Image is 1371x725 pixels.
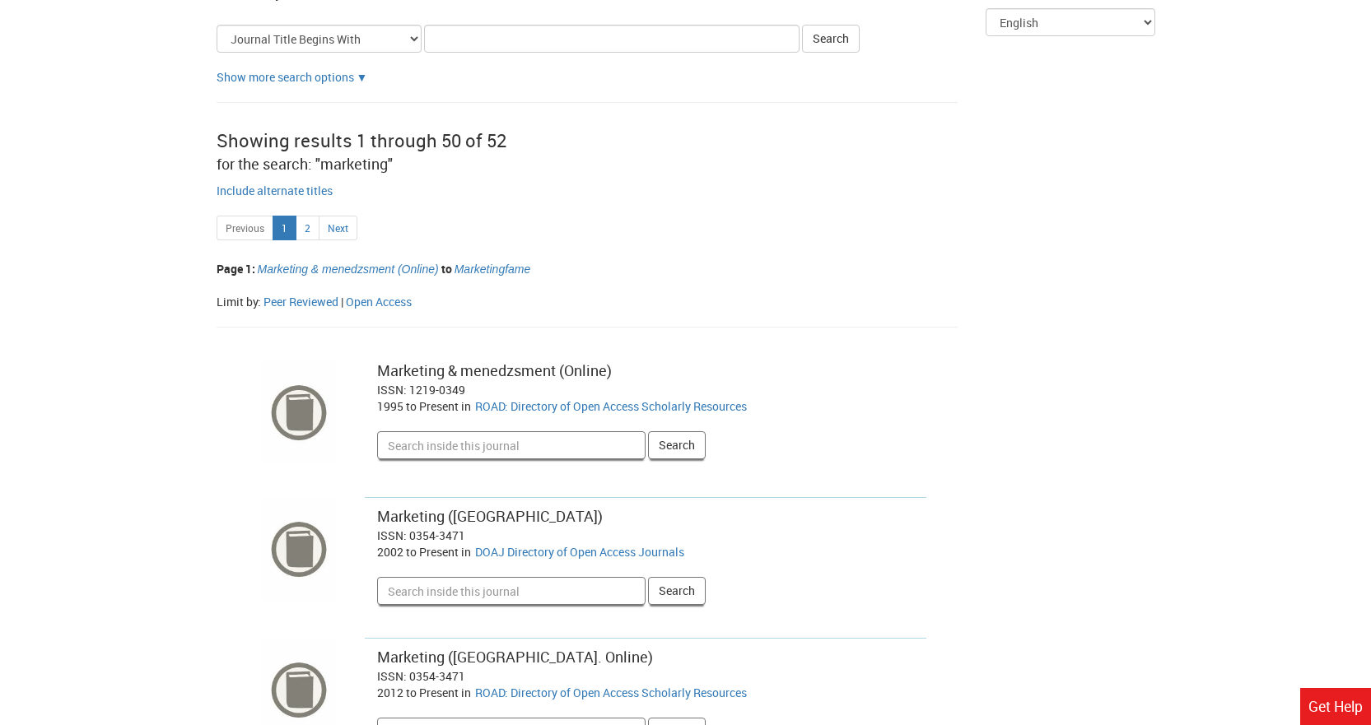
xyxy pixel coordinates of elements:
[441,261,452,277] span: to
[475,544,684,560] a: Go to DOAJ Directory of Open Access Journals
[341,294,343,309] span: |
[1300,688,1371,725] a: Get Help
[377,352,378,353] label: Search inside this journal
[377,668,915,685] div: ISSN: 0354-3471
[406,398,459,414] span: to Present
[461,544,471,560] span: in
[346,294,412,309] a: Filter by peer open access
[377,527,915,544] div: ISSN: 0354-3471
[273,216,296,240] a: 1
[377,544,475,560] div: 2002
[377,685,475,701] div: 2012
[802,25,860,53] button: Search
[377,360,915,382] div: Marketing & menedzsment (Online)
[406,685,459,700] span: to Present
[455,263,531,276] span: Marketingfame
[461,685,471,700] span: in
[319,216,357,240] a: Next
[377,431,646,459] input: Search inside this journal
[461,398,471,414] span: in
[377,630,378,631] label: Search inside this journal
[377,490,378,490] label: Search inside this journal
[217,216,273,240] a: Previous
[258,263,439,276] span: Marketing & menedzsment (Online)
[217,294,261,309] span: Limit by:
[217,154,393,174] span: for the search: "marketing"
[217,128,506,152] span: Showing results 1 through 50 of 52
[296,216,319,240] a: 2
[377,382,915,398] div: ISSN: 1219-0349
[377,577,646,605] input: Search inside this journal
[406,544,459,560] span: to Present
[262,497,336,601] img: cover image for: Marketing (Beograd)
[648,577,706,605] button: Search
[377,398,475,415] div: 1995
[357,69,368,85] a: Show more search options
[263,294,338,309] a: Filter by peer reviewed
[377,506,915,527] div: Marketing ([GEOGRAPHIC_DATA])
[475,398,747,414] a: Go to ROAD: Directory of Open Access Scholarly Resources
[262,360,336,464] img: cover image for: Marketing & menedzsment (Online)
[377,647,915,668] div: Marketing ([GEOGRAPHIC_DATA]. Online)
[648,431,706,459] button: Search
[475,685,747,700] a: Go to ROAD: Directory of Open Access Scholarly Resources
[217,183,333,198] a: Include alternate titles
[217,69,354,85] a: Show more search options
[217,261,255,277] span: Page 1:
